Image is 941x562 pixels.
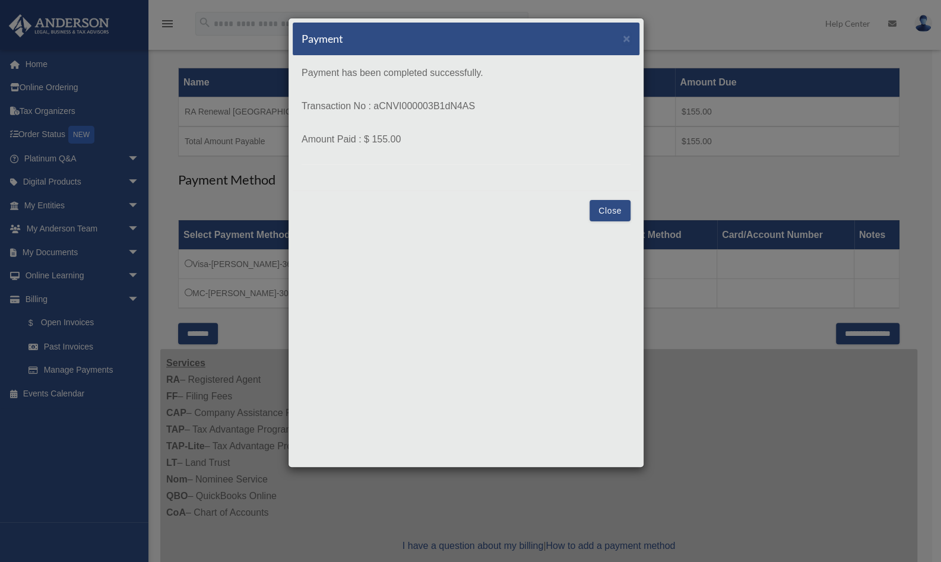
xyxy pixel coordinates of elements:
p: Payment has been completed successfully. [302,65,630,81]
button: Close [590,200,630,221]
p: Transaction No : aCNVI000003B1dN4AS [302,98,630,115]
h5: Payment [302,31,343,46]
span: × [623,31,630,45]
p: Amount Paid : $ 155.00 [302,131,630,148]
button: Close [623,32,630,45]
